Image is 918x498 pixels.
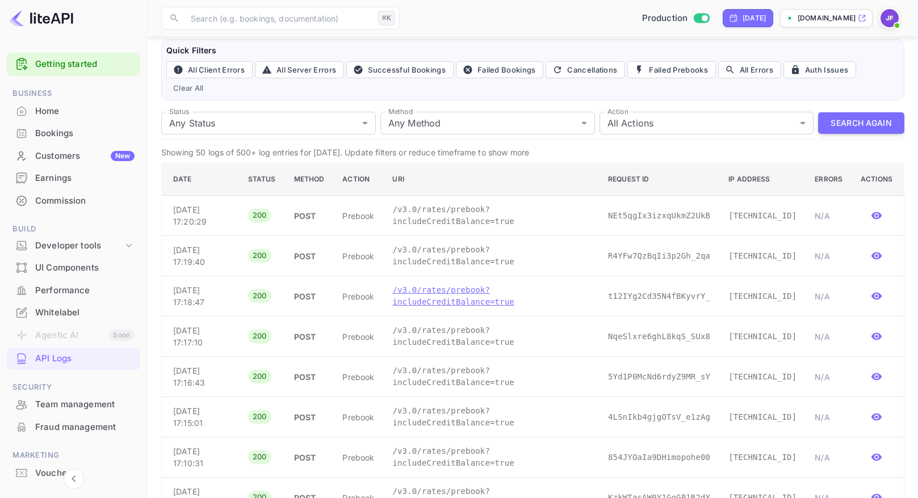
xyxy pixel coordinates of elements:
p: [DATE] 17:17:10 [173,324,230,348]
p: /v3.0/rates/prebook?includeCreditBalance=true [392,244,590,268]
div: [DATE] [743,13,766,23]
span: Business [7,87,140,100]
th: IP Address [719,163,806,196]
p: [TECHNICAL_ID] [728,210,797,222]
p: prebook [342,290,374,302]
p: prebook [342,250,374,262]
div: Team management [35,398,135,411]
th: Date [162,163,239,196]
div: Performance [7,280,140,302]
a: UI Components [7,257,140,278]
th: Action [333,163,383,196]
div: Switch to Sandbox mode [638,12,714,25]
button: Search Again [818,112,904,134]
button: Collapse navigation [64,469,84,489]
th: Actions [852,163,904,196]
div: Bookings [7,123,140,145]
p: POST [294,331,325,343]
a: CustomersNew [7,145,140,166]
p: prebook [342,210,374,222]
div: Earnings [35,172,135,185]
p: [TECHNICAL_ID] [728,371,797,383]
p: N/A [815,371,842,383]
a: Performance [7,280,140,301]
a: Vouchers [7,462,140,483]
button: Failed Bookings [456,61,544,78]
div: Any Method [380,112,595,134]
p: N/A [815,210,842,222]
button: Auth Issues [783,61,856,78]
span: 200 [248,210,271,221]
p: prebook [342,371,374,383]
p: POST [294,411,325,423]
span: Build [7,223,140,235]
div: Home [7,100,140,123]
p: R4YFw7QzBqIi3p2Gh_2qa [608,250,710,262]
a: Whitelabel [7,302,140,323]
p: [DATE] 17:15:01 [173,405,230,429]
p: N/A [815,331,842,343]
p: N/A [815,250,842,262]
p: /v3.0/rates/prebook?includeCreditBalance=true [392,365,590,389]
p: [DATE] 17:18:47 [173,284,230,308]
div: Whitelabel [7,302,140,324]
p: POST [294,250,325,262]
p: N/A [815,411,842,423]
button: Failed Prebooks [627,61,716,78]
th: Errors [806,163,852,196]
div: Whitelabel [35,306,135,319]
div: Vouchers [7,462,140,484]
span: 200 [248,411,271,423]
p: /v3.0/rates/prebook?includeCreditBalance=true [392,204,590,227]
div: New [111,151,135,161]
div: Commission [7,190,140,212]
div: Any Status [161,112,376,134]
span: 200 [248,250,271,261]
p: POST [294,371,325,383]
div: All Actions [600,112,814,134]
div: ⌘K [378,11,395,26]
p: [TECHNICAL_ID] [728,451,797,463]
p: NEt5qgIx3izxqUkmZ2UkB [608,210,710,222]
p: [DATE] 17:16:43 [173,365,230,389]
p: N/A [815,290,842,302]
div: Developer tools [7,236,140,256]
div: UI Components [7,257,140,279]
span: Security [7,381,140,394]
button: All Client Errors [166,61,253,78]
p: prebook [342,451,374,463]
p: 5Yd1P0McNd6rdyZ9MR_sY [608,371,710,383]
div: Fraud management [7,416,140,438]
p: /v3.0/rates/prebook?includeCreditBalance=true [392,405,590,429]
p: [DOMAIN_NAME] [798,13,856,23]
div: Fraud management [35,421,135,434]
img: LiteAPI logo [9,9,73,27]
p: t12IYg2Cd35N4fBKyvrY_ [608,290,710,302]
p: [TECHNICAL_ID] [728,411,797,423]
a: Commission [7,190,140,211]
button: Cancellations [546,61,625,78]
span: 200 [248,371,271,382]
button: Clear All [169,81,208,95]
div: API Logs [35,352,135,365]
p: POST [294,451,325,463]
span: 200 [248,290,271,302]
span: Marketing [7,449,140,462]
p: /v3.0/rates/prebook?includeCreditBalance=true [392,445,590,469]
p: POST [294,210,325,222]
label: Action [607,107,628,116]
button: Successful Bookings [346,61,454,78]
div: UI Components [35,261,135,275]
p: [DATE] 17:19:40 [173,244,230,268]
a: Fraud management [7,416,140,437]
div: CustomersNew [7,145,140,167]
a: Home [7,100,140,121]
label: Method [388,107,413,116]
div: Performance [35,284,135,297]
p: /v3.0/rates/prebook?includeCreditBalance=true [392,284,590,308]
th: Status [239,163,285,196]
p: [TECHNICAL_ID] [728,250,797,262]
p: POST [294,290,325,302]
p: N/A [815,451,842,463]
div: Earnings [7,167,140,189]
